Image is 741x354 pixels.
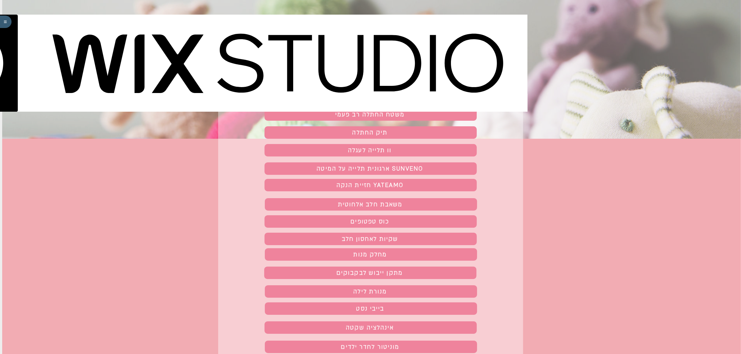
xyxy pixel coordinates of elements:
span: מחלק מנות [354,250,387,259]
a: משאבת חלב אלחוטית [265,198,477,211]
span: תיק החתלה [352,128,388,137]
a: מחלק מנות [265,248,477,261]
span: שקיות לאחסון חלב [342,234,398,244]
a: תיק החתלה [265,126,477,139]
span: וו תלייה לעגלה [348,146,392,155]
a: חזיית הנקה YATEAMO [265,179,477,191]
a: וו תלייה לעגלה [265,144,477,156]
span: ארגונית תלייה על המיטה SUNVENO [317,164,423,174]
span: משטח החתלה רב פעמי [335,110,405,119]
a: מתקן ייבוש לבקבוקים [264,267,476,279]
a: ארגונית תלייה על המיטה SUNVENO [265,162,477,175]
a: אינהלציה שקטה [265,321,477,334]
a: שקיות לאחסון חלב [265,233,477,245]
span: בייבי נסט [356,304,384,314]
a: מנורת לילה [265,285,477,298]
span: מתקן ייבוש לבקבוקים [336,268,403,278]
span: מוניטור לחדר ילדים [341,342,400,352]
span: חזיית הנקה YATEAMO [336,180,403,190]
span: משאבת חלב אלחוטית [338,200,403,209]
a: בייבי נסט [265,302,477,315]
span: כוס טפטופים [350,217,389,226]
span: מנורת לילה [354,287,387,296]
a: כוס טפטופים [265,215,477,228]
a: משטח החתלה רב פעמי [265,108,477,121]
span: אינהלציה שקטה [346,323,394,333]
a: מוניטור לחדר ילדים [265,341,477,353]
